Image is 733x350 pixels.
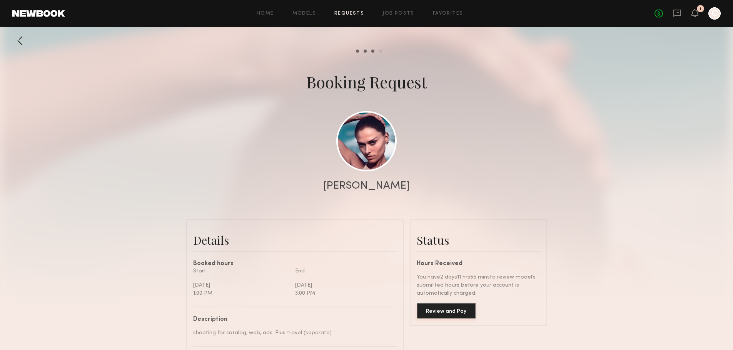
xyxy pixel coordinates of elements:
div: Booking Request [306,71,427,93]
div: Hours Received [417,261,540,267]
a: Home [257,11,274,16]
a: Requests [334,11,364,16]
div: [DATE] [193,281,289,289]
a: Models [292,11,316,16]
div: Start: [193,267,289,275]
div: 1:00 PM [193,289,289,297]
div: [DATE] [295,281,391,289]
div: 1 [700,7,701,11]
a: Job Posts [382,11,414,16]
div: Details [193,232,397,248]
a: Favorites [433,11,463,16]
div: [PERSON_NAME] [323,181,410,191]
div: You have 2 days 11 hrs 55 mins to review model’s submitted hours before your account is automatic... [417,273,540,297]
button: Review and Pay [417,303,476,318]
div: shooting for catalog, web, ads. Plus travel (separate) [193,329,391,337]
div: Description [193,317,391,323]
div: End: [295,267,391,275]
div: 3:00 PM [295,289,391,297]
div: Status [417,232,540,248]
div: Booked hours [193,261,397,267]
a: C [708,7,721,20]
